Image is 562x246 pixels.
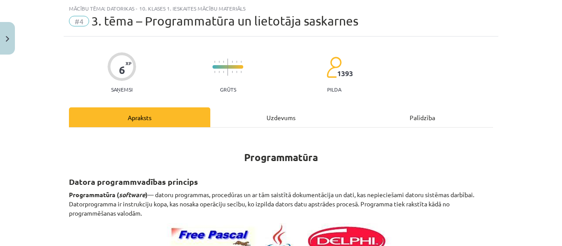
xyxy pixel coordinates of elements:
[6,36,9,42] img: icon-close-lesson-0947bae3869378f0d4975bcd49f059093ad1ed9edebbc8119c70593378902aed.svg
[69,176,198,187] strong: Datora programmvadības princips
[327,86,341,92] p: pilda
[337,70,353,77] span: 1393
[69,191,148,198] strong: Programmatūra ( )
[108,86,136,92] p: Saņemsi
[69,5,493,11] div: Mācību tēma: Datorikas - 10. klases 1. ieskaites mācību materiāls
[69,190,493,218] p: — datoru programmas, procedūras un ar tām saistītā dokumentācija un dati, kas nepieciešami datoru...
[244,151,318,164] strong: Programmatūra
[91,14,358,28] span: 3. tēma – Programmatūra un lietotāja saskarnes
[232,61,233,63] img: icon-short-line-57e1e144782c952c97e751825c79c345078a6d821885a25fce030b3d8c18986b.svg
[223,61,224,63] img: icon-short-line-57e1e144782c952c97e751825c79c345078a6d821885a25fce030b3d8c18986b.svg
[236,61,237,63] img: icon-short-line-57e1e144782c952c97e751825c79c345078a6d821885a25fce030b3d8c18986b.svg
[241,61,241,63] img: icon-short-line-57e1e144782c952c97e751825c79c345078a6d821885a25fce030b3d8c18986b.svg
[119,191,145,198] em: software
[220,86,236,92] p: Grūts
[219,71,220,73] img: icon-short-line-57e1e144782c952c97e751825c79c345078a6d821885a25fce030b3d8c18986b.svg
[210,107,352,127] div: Uzdevums
[69,16,89,26] span: #4
[119,64,125,76] div: 6
[326,56,342,78] img: students-c634bb4e5e11cddfef0936a35e636f08e4e9abd3cc4e673bd6f9a4125e45ecb1.svg
[223,71,224,73] img: icon-short-line-57e1e144782c952c97e751825c79c345078a6d821885a25fce030b3d8c18986b.svg
[214,61,215,63] img: icon-short-line-57e1e144782c952c97e751825c79c345078a6d821885a25fce030b3d8c18986b.svg
[352,107,493,127] div: Palīdzība
[236,71,237,73] img: icon-short-line-57e1e144782c952c97e751825c79c345078a6d821885a25fce030b3d8c18986b.svg
[69,107,210,127] div: Apraksts
[126,61,131,66] span: XP
[214,71,215,73] img: icon-short-line-57e1e144782c952c97e751825c79c345078a6d821885a25fce030b3d8c18986b.svg
[232,71,233,73] img: icon-short-line-57e1e144782c952c97e751825c79c345078a6d821885a25fce030b3d8c18986b.svg
[219,61,220,63] img: icon-short-line-57e1e144782c952c97e751825c79c345078a6d821885a25fce030b3d8c18986b.svg
[241,71,241,73] img: icon-short-line-57e1e144782c952c97e751825c79c345078a6d821885a25fce030b3d8c18986b.svg
[227,59,228,76] img: icon-long-line-d9ea69661e0d244f92f715978eff75569469978d946b2353a9bb055b3ed8787d.svg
